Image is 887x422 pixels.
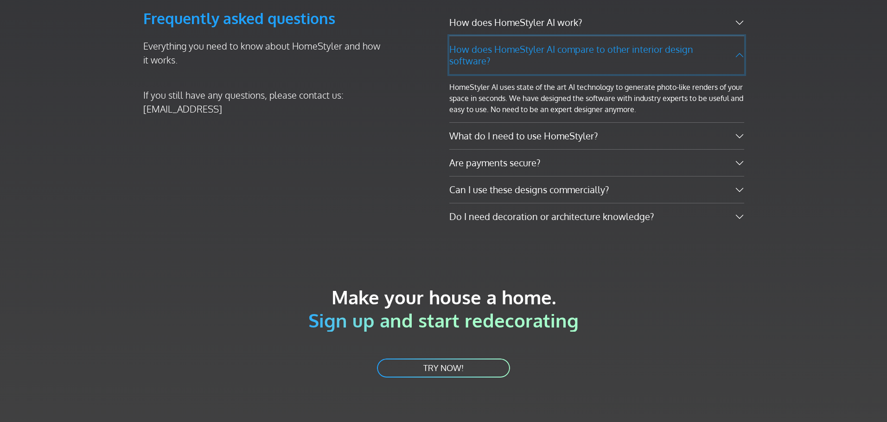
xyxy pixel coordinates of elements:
[449,176,744,203] button: Can I use these designs commercially?
[143,9,387,28] h3: Frequently asked questions
[143,285,744,332] h2: Make your house a home.
[376,358,511,378] a: TRY NOW!
[308,309,579,332] span: Sign up and start redecorating
[449,36,744,74] button: How does HomeStyler AI compare to other interior design software?
[449,9,744,36] button: How does HomeStyler AI work?
[449,150,744,176] button: Are payments secure?
[143,39,387,67] p: Everything you need to know about HomeStyler and how it works.
[143,88,387,116] p: If you still have any questions, please contact us: [EMAIL_ADDRESS]
[449,123,744,149] button: What do I need to use HomeStyler?
[449,74,744,122] div: HomeStyler AI uses state of the art AI technology to generate photo-like renders of your space in...
[449,203,744,230] button: Do I need decoration or architecture knowledge?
